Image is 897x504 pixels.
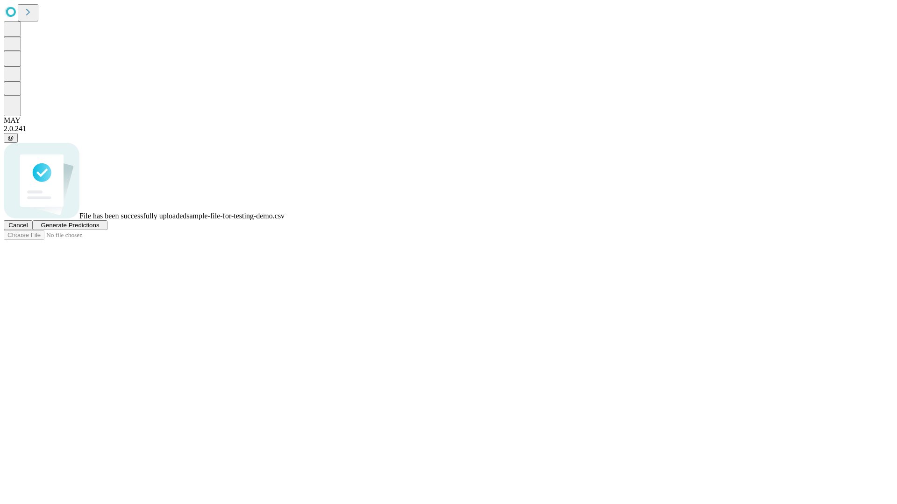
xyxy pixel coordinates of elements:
span: sample-file-for-testing-demo.csv [186,212,285,220]
div: MAY [4,116,893,125]
button: @ [4,133,18,143]
span: File has been successfully uploaded [79,212,186,220]
button: Generate Predictions [33,220,107,230]
button: Cancel [4,220,33,230]
span: @ [7,134,14,141]
div: 2.0.241 [4,125,893,133]
span: Generate Predictions [41,222,99,229]
span: Cancel [8,222,28,229]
